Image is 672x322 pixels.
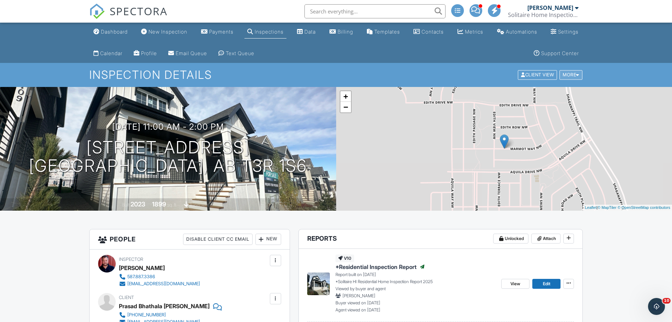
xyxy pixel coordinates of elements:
[119,311,216,318] a: [PHONE_NUMBER]
[112,122,224,131] h3: [DATE] 11:00 am - 2:00 pm
[89,10,168,24] a: SPECTORA
[101,29,128,35] div: Dashboard
[340,91,351,102] a: Zoom in
[548,25,581,39] a: Settings
[176,50,207,56] div: Email Queue
[618,205,670,210] a: © OpenStreetMap contributors
[122,202,129,207] span: Built
[304,29,316,35] div: Data
[585,205,597,210] a: Leaflet
[209,29,234,35] div: Payments
[198,25,236,39] a: Payments
[149,29,187,35] div: New Inspection
[340,102,351,112] a: Zoom out
[91,47,125,60] a: Calendar
[190,202,209,207] span: basement
[518,70,557,80] div: Client View
[127,274,155,280] div: 587.887.3386
[559,70,582,80] div: More
[152,200,166,208] div: 1899
[558,29,579,35] div: Settings
[648,298,665,315] iframe: Intercom live chat
[455,25,486,39] a: Metrics
[411,25,447,39] a: Contacts
[91,25,131,39] a: Dashboard
[119,257,143,262] span: Inspector
[541,50,579,56] div: Support Center
[183,234,253,245] div: Disable Client CC Email
[508,11,579,18] div: Solitaire Home Inspections Ltd.
[527,4,573,11] div: [PERSON_NAME]
[294,25,319,39] a: Data
[127,281,200,287] div: [EMAIL_ADDRESS][DOMAIN_NAME]
[494,25,540,39] a: Automations (Basic)
[598,205,617,210] a: © MapTiler
[89,69,583,81] h1: Inspection Details
[131,200,145,208] div: 2023
[29,138,307,176] h1: [STREET_ADDRESS] [GEOGRAPHIC_DATA], AB T3R 1S6
[226,50,254,56] div: Text Queue
[89,4,105,19] img: The Best Home Inspection Software - Spectora
[374,29,400,35] div: Templates
[100,50,122,56] div: Calendar
[138,25,190,39] a: New Inspection
[255,234,281,245] div: New
[131,47,160,60] a: Company Profile
[127,312,166,318] div: [PHONE_NUMBER]
[110,4,168,18] span: SPECTORA
[364,25,403,39] a: Templates
[244,25,286,39] a: Inspections
[304,4,446,18] input: Search everything...
[662,298,671,304] span: 10
[119,295,134,300] span: Client
[141,50,157,56] div: Profile
[506,29,537,35] div: Automations
[167,202,177,207] span: sq. ft.
[327,25,356,39] a: Billing
[255,29,284,35] div: Inspections
[119,273,200,280] a: 587.887.3386
[119,301,210,311] div: Prasad Bhathala [PERSON_NAME]
[422,29,444,35] div: Contacts
[119,280,200,287] a: [EMAIL_ADDRESS][DOMAIN_NAME]
[338,29,353,35] div: Billing
[90,229,290,250] h3: People
[531,47,582,60] a: Support Center
[465,29,483,35] div: Metrics
[165,47,210,60] a: Email Queue
[119,263,165,273] div: [PERSON_NAME]
[517,72,559,77] a: Client View
[216,47,257,60] a: Text Queue
[583,205,672,211] div: |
